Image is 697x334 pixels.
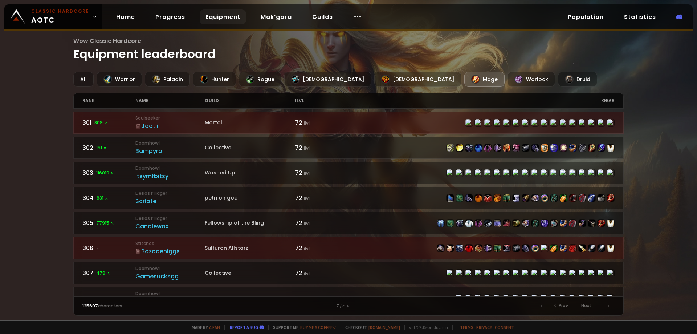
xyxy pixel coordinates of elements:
[135,265,205,272] small: Doomhowl
[484,245,492,252] img: item-11662
[508,72,555,87] div: Warlock
[145,72,190,87] div: Paladin
[73,36,624,63] h1: Equipment leaderboard
[82,303,216,309] div: characters
[230,325,258,330] a: Report a bug
[475,220,482,227] img: item-14152
[513,220,520,227] img: item-21186
[550,245,558,252] img: item-11122
[73,187,624,209] a: 304631 Defias PillagerScriptepetri on god72 ilvlitem-16795item-21504item-19370item-10056item-1914...
[268,325,336,330] span: Support me,
[503,220,510,227] img: item-19897
[550,144,558,152] img: item-12543
[295,193,348,202] div: 72
[205,93,295,108] div: guild
[82,118,136,127] div: 301
[513,194,520,202] img: item-21344
[205,269,295,277] div: Collective
[607,220,614,227] img: item-5976
[205,244,295,252] div: Sulfuron Allstarz
[306,9,339,24] a: Guilds
[579,220,586,227] img: item-21413
[607,194,614,202] img: item-19861
[96,170,114,176] span: 116010
[447,220,454,227] img: item-21504
[135,215,205,222] small: Defias Pillager
[4,4,102,29] a: Classic HardcoreAOTC
[97,195,109,201] span: 631
[456,194,463,202] img: item-21504
[135,247,205,256] div: Bozodehiggs
[618,9,662,24] a: Statistics
[522,220,529,227] img: item-16913
[304,145,310,151] small: ilvl
[607,245,614,252] img: item-5976
[598,245,605,252] img: item-22408
[465,194,473,202] img: item-19370
[304,220,310,226] small: ilvl
[569,144,576,152] img: item-12930
[284,72,371,87] div: [DEMOGRAPHIC_DATA]
[135,121,205,130] div: Jöötii
[295,168,348,177] div: 72
[96,220,114,226] span: 77915
[503,144,510,152] img: item-19683
[558,72,597,87] div: Druid
[73,262,624,284] a: 307479 DoomhowlGamesucksggCollective72 ilvlitem-3075item-21504item-19370item-6096item-19682item-1...
[559,302,568,309] span: Prev
[135,115,205,121] small: Soulseeker
[135,222,205,231] div: Candlewax
[447,245,454,252] img: item-22403
[31,8,89,15] small: Classic Hardcore
[560,144,567,152] img: item-13968
[460,325,473,330] a: Terms
[295,118,348,127] div: 72
[82,303,98,309] span: 125607
[513,144,520,152] img: item-19684
[341,325,400,330] span: Checkout
[588,144,595,152] img: item-18534
[295,93,348,108] div: ilvl
[465,144,473,152] img: item-19845
[475,194,482,202] img: item-10056
[484,194,492,202] img: item-19145
[94,120,108,126] span: 809
[503,245,510,252] img: item-21489
[209,325,220,330] a: a fan
[531,220,539,227] img: item-21414
[541,220,548,227] img: item-22721
[569,194,576,202] img: item-19379
[437,220,444,227] img: item-16914
[340,303,351,309] small: / 2513
[541,144,548,152] img: item-18543
[560,245,567,252] img: item-12930
[456,220,463,227] img: item-19845
[73,237,624,259] a: 306-StitchesBozodehiggsSulfuron Allstarz72 ilvlitem-22267item-22403item-16797item-14617item-19682...
[200,9,246,24] a: Equipment
[569,220,576,227] img: item-19857
[73,162,624,184] a: 303116010 DoomhowlItsymfbitsyWashed Up72 ilvlitem-16795item-18814item-19845item-20034item-22716it...
[205,219,295,227] div: Fellowship of the Bling
[484,220,492,227] img: item-16818
[304,195,310,201] small: ilvl
[531,245,539,252] img: item-23237
[135,272,205,281] div: Gamesucksgg
[531,144,539,152] img: item-22066
[503,194,510,202] img: item-21461
[205,169,295,177] div: Washed Up
[135,93,205,108] div: name
[73,212,624,234] a: 30577915 Defias PillagerCandlewaxFellowship of the Bling72 ilvlitem-16914item-21504item-19845item...
[607,144,614,152] img: item-5976
[437,245,444,252] img: item-22267
[82,168,136,177] div: 303
[522,245,529,252] img: item-22066
[255,9,298,24] a: Mak'gora
[295,294,348,303] div: 72
[82,269,136,278] div: 307
[484,144,492,152] img: item-14152
[588,245,595,252] img: item-22329
[73,112,624,134] a: 301809 SoulseekerJöötiiMortal72 ilvlitem-16914item-17109item-16917item-16916item-16818item-16915i...
[541,194,548,202] img: item-23237
[374,72,461,87] div: [DEMOGRAPHIC_DATA]
[135,146,205,156] div: Bampyro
